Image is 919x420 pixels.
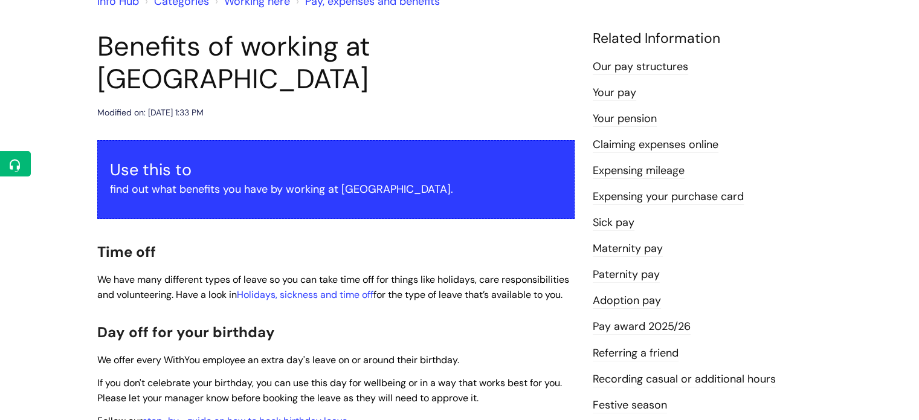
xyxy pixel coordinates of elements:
[97,376,562,404] span: If you don't celebrate your birthday, you can use this day for wellbeing or in a way that works b...
[593,59,688,75] a: Our pay structures
[97,242,156,261] span: Time off
[237,288,373,301] a: Holidays, sickness and time off
[593,319,691,335] a: Pay award 2025/26
[97,105,204,120] div: Modified on: [DATE] 1:33 PM
[97,273,569,301] span: We have many different types of leave so you can take time off for things like holidays, care res...
[593,215,634,231] a: Sick pay
[593,293,661,309] a: Adoption pay
[593,137,718,153] a: Claiming expenses online
[593,267,660,283] a: Paternity pay
[97,354,459,366] span: We offer every WithYou employee an extra day's leave on or around their birthday.
[593,398,667,413] a: Festive season
[593,372,776,387] a: Recording casual or additional hours
[97,323,275,341] span: Day off for your birthday
[593,189,744,205] a: Expensing your purchase card
[593,111,657,127] a: Your pension
[593,85,636,101] a: Your pay
[593,346,679,361] a: Referring a friend
[110,179,562,199] p: find out what benefits you have by working at [GEOGRAPHIC_DATA].
[97,30,575,95] h1: Benefits of working at [GEOGRAPHIC_DATA]
[593,163,685,179] a: Expensing mileage
[593,30,822,47] h4: Related Information
[110,160,562,179] h3: Use this to
[593,241,663,257] a: Maternity pay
